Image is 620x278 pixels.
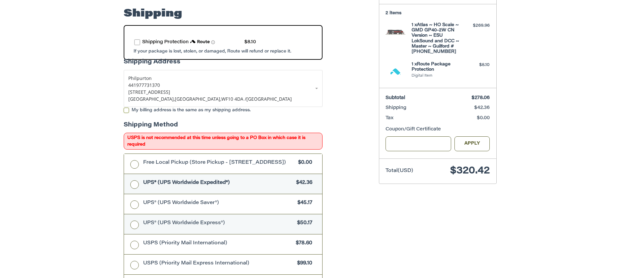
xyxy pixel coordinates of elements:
span: WF10 4DA / [221,96,246,102]
span: $45.17 [294,199,313,207]
span: $0.00 [295,159,313,167]
input: Gift Certificate or Coupon Code [386,136,451,151]
span: $42.36 [474,106,490,110]
span: [GEOGRAPHIC_DATA], [175,96,221,102]
h3: 2 Items [386,11,490,16]
legend: Shipping Method [124,121,178,133]
span: [GEOGRAPHIC_DATA] [246,96,292,102]
span: USPS is not recommended at this time unless going to a PO Box in which case it is required [124,133,323,150]
div: route shipping protection selector element [134,36,312,49]
span: If your package is lost, stolen, or damaged, Route will refund or replace it. [134,49,291,53]
div: $8.10 [464,62,490,68]
h2: Shipping [124,7,182,20]
span: Learn more [211,40,215,44]
span: purton [137,75,152,81]
span: UPS® (UPS Worldwide Expedited®) [143,179,293,187]
div: $8.10 [244,39,256,46]
span: Total (USD) [386,168,413,173]
span: USPS (Priority Mail Express International) [143,260,294,267]
span: Phil [128,75,137,81]
span: $99.10 [294,260,313,267]
span: [STREET_ADDRESS] [128,89,170,95]
span: Subtotal [386,96,405,100]
span: Tax [386,116,393,121]
button: Apply [454,136,490,151]
legend: Shipping Address [124,58,180,70]
label: My billing address is the same as my shipping address. [124,108,323,113]
span: $0.00 [477,116,490,121]
span: $78.60 [293,240,313,247]
div: Coupon/Gift Certificate [386,126,490,133]
span: [GEOGRAPHIC_DATA], [128,96,175,102]
span: Free Local Pickup (Store Pickup - [STREET_ADDRESS]) [143,159,295,167]
h4: 1 x Route Package Protection [412,62,462,73]
span: USPS (Priority Mail International) [143,240,293,247]
span: Shipping Protection [142,40,189,45]
span: $42.36 [293,179,313,187]
span: $320.42 [450,166,490,176]
span: UPS® (UPS Worldwide Express®) [143,220,294,227]
span: 441977731370 [128,82,160,88]
div: $269.96 [464,22,490,29]
a: Enter or select a different address [124,70,323,107]
li: Digital Item [412,73,462,79]
span: $278.06 [472,96,490,100]
span: Shipping [386,106,406,110]
h4: 1 x Atlas ~ HO Scale ~ GMD GP40-2W CN Version ~ ESU LokSound and DCC ~ Master ~ Guilford #[PHONE_... [412,22,462,55]
span: $50.17 [294,220,313,227]
span: UPS® (UPS Worldwide Saver®) [143,199,294,207]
